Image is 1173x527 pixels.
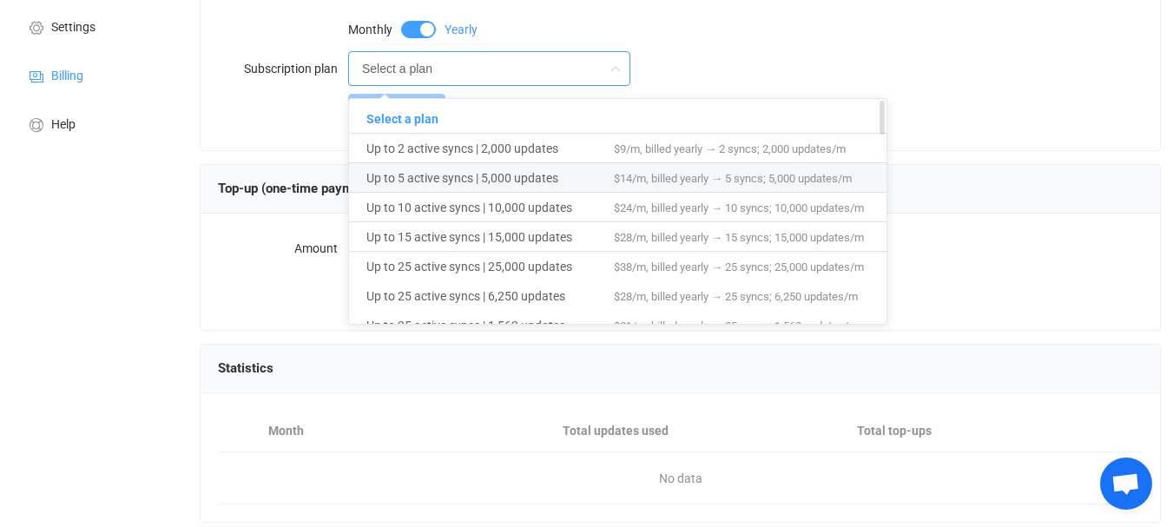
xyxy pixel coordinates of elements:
span: Yearly [445,23,478,36]
span: Up to 2 active syncs | 2,000 updates [366,134,614,163]
span: No data [449,452,912,504]
label: Subscription plan [218,51,348,86]
span: $14/m, billed yearly → 5 syncs; 5,000 updates/m [614,172,852,185]
a: Settings [9,2,182,50]
button: Purchase [348,94,445,125]
a: Help [9,99,182,148]
span: Help [51,118,76,132]
div: Open chat [1100,458,1152,510]
span: Up to 15 active syncs | 15,000 updates [366,222,614,252]
span: Up to 25 active syncs | 6,250 updates [366,281,614,311]
span: $28/m, billed yearly → 25 syncs; 6,250 updates/m [614,290,858,303]
span: Top-up (one-time payment) [218,181,392,196]
span: Up to 5 active syncs | 5,000 updates [366,163,614,193]
input: Select a plan [348,51,630,86]
span: $28/m, billed yearly → 15 syncs; 15,000 updates/m [614,231,864,244]
span: Select a plan [366,104,614,134]
span: Billing [51,69,83,83]
span: Statistics [218,360,273,376]
label: Amount [218,231,348,266]
span: Up to 25 active syncs | 25,000 updates [366,252,614,281]
div: Month [260,421,554,441]
span: $38/m, billed yearly → 25 syncs; 25,000 updates/m [614,260,864,273]
div: Total top-ups [848,421,1143,441]
a: Billing [9,50,182,99]
span: Monthly [348,23,392,36]
span: Settings [51,21,96,35]
span: $24/m, billed yearly → 10 syncs; 10,000 updates/m [614,201,864,214]
span: Up to 25 active syncs | 1,562 updates [366,311,614,340]
span: $9/m, billed yearly → 2 syncs; 2,000 updates/m [614,142,846,155]
div: Total updates used [554,421,848,441]
span: Up to 10 active syncs | 10,000 updates [366,193,614,222]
